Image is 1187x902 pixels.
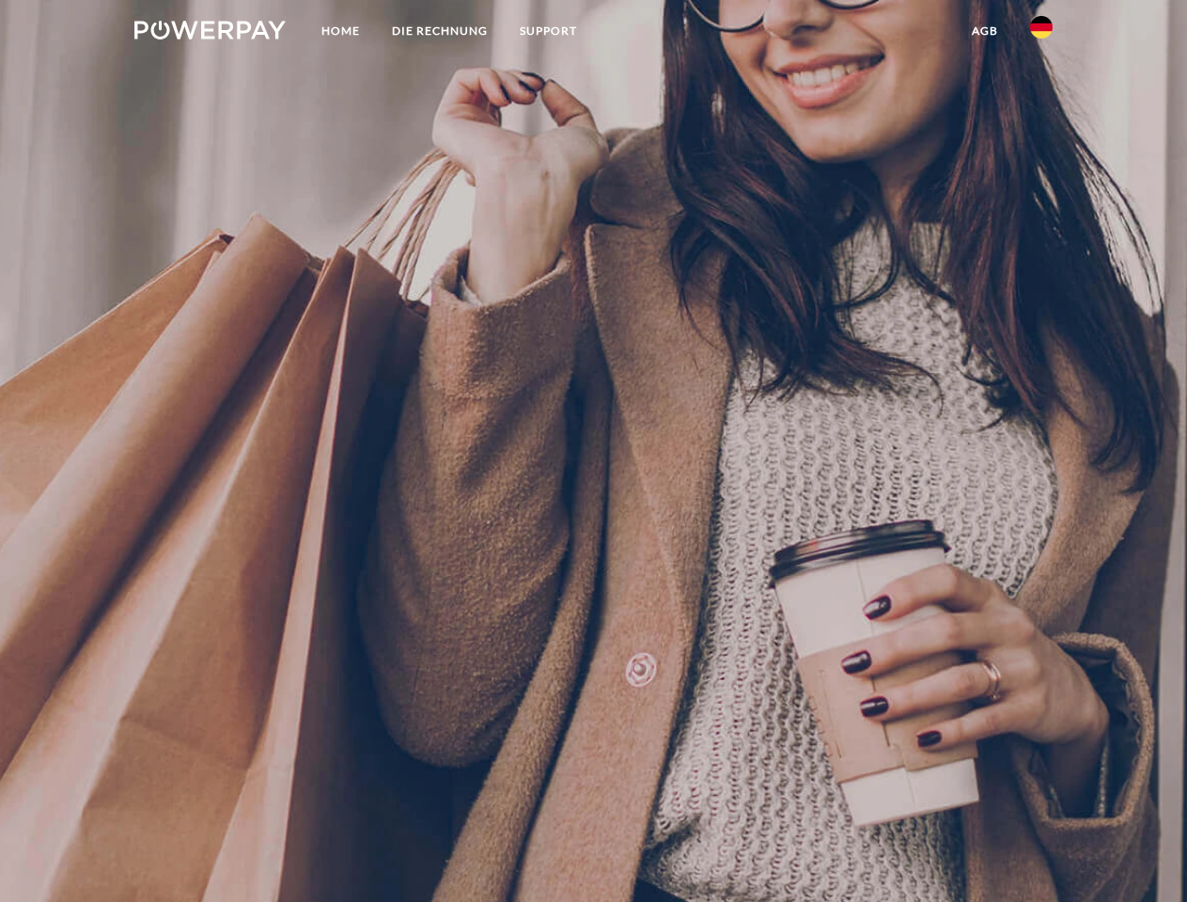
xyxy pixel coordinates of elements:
[504,14,593,48] a: SUPPORT
[134,21,286,39] img: logo-powerpay-white.svg
[305,14,376,48] a: Home
[376,14,504,48] a: DIE RECHNUNG
[956,14,1014,48] a: agb
[1030,16,1053,39] img: de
